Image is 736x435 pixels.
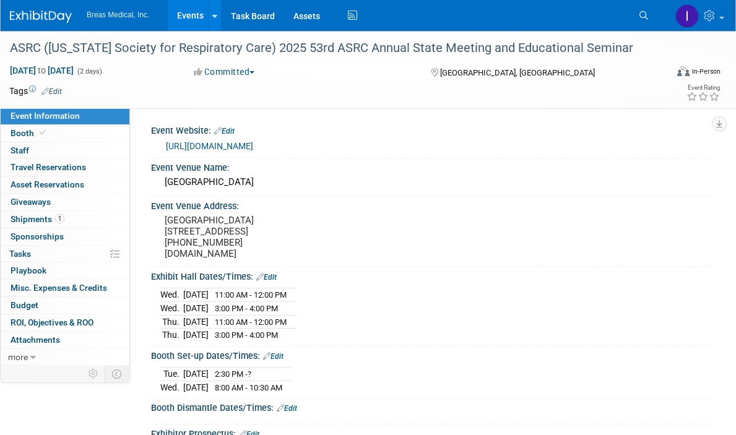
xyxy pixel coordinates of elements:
div: Event Venue Address: [151,197,711,212]
a: Edit [277,404,297,413]
td: Wed. [160,288,183,302]
td: Thu. [160,329,183,342]
span: ROI, Objectives & ROO [11,317,93,327]
td: Thu. [160,315,183,329]
a: Staff [1,142,129,159]
td: [DATE] [183,315,209,329]
div: Event Format [610,64,721,83]
a: Booth [1,125,129,142]
div: Booth Dismantle Dates/Times: [151,398,711,415]
span: ? [248,369,251,379]
span: Budget [11,300,38,310]
span: to [36,66,48,75]
span: Playbook [11,265,46,275]
a: Misc. Expenses & Credits [1,280,129,296]
a: Shipments1 [1,211,129,228]
span: Giveaways [11,197,51,207]
div: [GEOGRAPHIC_DATA] [160,173,702,192]
td: [DATE] [183,329,209,342]
div: Event Venue Name: [151,158,711,174]
td: Tue. [160,368,183,381]
span: Tasks [9,249,31,259]
a: Budget [1,297,129,314]
button: Committed [189,66,259,78]
span: [DATE] [DATE] [9,65,74,76]
i: Booth reservation complete [40,129,46,136]
td: Wed. [160,381,183,394]
a: Asset Reservations [1,176,129,193]
span: Sponsorships [11,231,64,241]
td: Toggle Event Tabs [105,366,130,382]
span: (2 days) [76,67,102,75]
a: [URL][DOMAIN_NAME] [166,141,253,151]
img: Format-Inperson.png [677,66,690,76]
span: Event Information [11,111,80,121]
span: Asset Reservations [11,179,84,189]
a: Sponsorships [1,228,129,245]
a: Event Information [1,108,129,124]
span: Staff [11,145,29,155]
a: Attachments [1,332,129,348]
span: 3:00 PM - 4:00 PM [215,330,278,340]
a: Edit [214,127,235,136]
a: Edit [263,352,284,361]
span: 1 [55,214,64,223]
span: Breas Medical, Inc. [87,11,149,19]
span: Travel Reservations [11,162,86,172]
div: Exhibit Hall Dates/Times: [151,267,711,283]
span: [GEOGRAPHIC_DATA], [GEOGRAPHIC_DATA] [440,68,595,77]
span: 2:30 PM - [215,369,251,379]
div: Event Website: [151,121,711,137]
a: more [1,349,129,366]
div: ASRC ([US_STATE] Society for Respiratory Care) 2025 53rd ASRC Annual State Meeting and Educationa... [6,37,651,59]
div: In-Person [691,67,721,76]
a: Giveaways [1,194,129,210]
td: Wed. [160,302,183,316]
img: ExhibitDay [10,11,72,23]
span: 3:00 PM - 4:00 PM [215,304,278,313]
a: Tasks [1,246,129,262]
span: more [8,352,28,362]
span: Booth [11,128,48,138]
span: Shipments [11,214,64,224]
td: [DATE] [183,302,209,316]
span: 11:00 AM - 12:00 PM [215,290,287,299]
span: 11:00 AM - 12:00 PM [215,317,287,327]
a: Edit [41,87,62,96]
span: Attachments [11,335,60,345]
a: Edit [256,273,277,282]
td: [DATE] [183,381,209,394]
a: Travel Reservations [1,159,129,176]
a: Playbook [1,262,129,279]
td: [DATE] [183,368,209,381]
span: Misc. Expenses & Credits [11,283,107,293]
div: Event Rating [686,85,720,91]
img: Inga Dolezar [675,4,699,28]
pre: [GEOGRAPHIC_DATA] [STREET_ADDRESS] [PHONE_NUMBER] [DOMAIN_NAME] [165,215,371,259]
td: [DATE] [183,288,209,302]
td: Tags [9,85,62,97]
div: Booth Set-up Dates/Times: [151,347,711,363]
span: 8:00 AM - 10:30 AM [215,383,282,392]
td: Personalize Event Tab Strip [83,366,105,382]
a: ROI, Objectives & ROO [1,314,129,331]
